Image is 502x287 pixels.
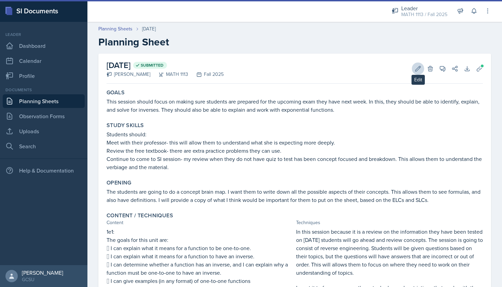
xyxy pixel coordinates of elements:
div: Leader [3,31,85,38]
div: GCSU [22,276,63,283]
label: Content / Techniques [107,212,173,219]
p: Continue to come to SI session- my review when they do not have quiz to test has been concept foc... [107,155,483,171]
p: The goals for this unit are: [107,236,293,244]
div: Help & Documentation [3,164,85,177]
a: Planning Sheets [3,94,85,108]
a: Profile [3,69,85,83]
label: Opening [107,179,131,186]
div: Content [107,219,293,226]
label: Goals [107,89,125,96]
p: Meet with their professor- this will allow them to understand what she is expecting more deeply. [107,138,483,147]
button: Edit [412,63,424,75]
a: Planning Sheets [98,25,133,32]
p: Students should: [107,130,483,138]
div: Leader [401,4,447,12]
p: In this session because it is a review on the information they have been tested on [DATE] student... [296,228,483,277]
h2: [DATE] [107,59,224,71]
p: This session should focus on making sure students are prepared for the upcoming exam they have ne... [107,97,483,114]
div: MATH 1113 [150,71,188,78]
h2: Planning Sheet [98,36,491,48]
a: Search [3,139,85,153]
p:  I can determine whether a function has an inverse, and I can explain why a function must be one... [107,260,293,277]
a: Calendar [3,54,85,68]
div: [DATE] [142,25,156,32]
span: Submitted [141,63,164,68]
div: [PERSON_NAME] [107,71,150,78]
label: Study Skills [107,122,144,129]
div: Fall 2025 [188,71,224,78]
div: Techniques [296,219,483,226]
div: [PERSON_NAME] [22,269,63,276]
p:  I can explain what it means for a function to have an inverse. [107,252,293,260]
a: Observation Forms [3,109,85,123]
a: Uploads [3,124,85,138]
a: Dashboard [3,39,85,53]
p:  I can give examples (in any format) of one-to-one functions [107,277,293,285]
p: 1e1: [107,228,293,236]
p: The students are going to do a concept brain map. I want them to write down all the possible aspe... [107,188,483,204]
div: MATH 1113 / Fall 2025 [401,11,447,18]
p:  I can explain what it means for a function to be one-to-one. [107,244,293,252]
div: Documents [3,87,85,93]
p: Review the free textbook- there are extra practice problems they can use. [107,147,483,155]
